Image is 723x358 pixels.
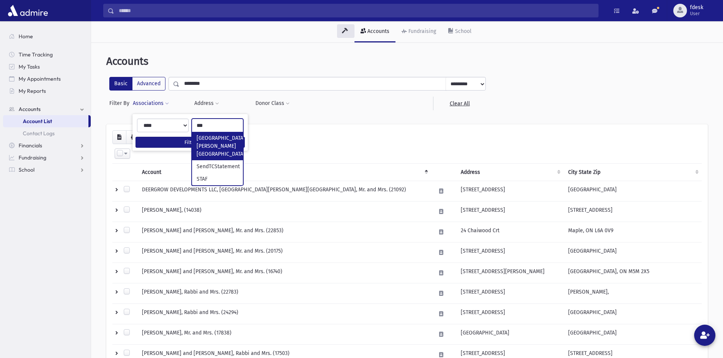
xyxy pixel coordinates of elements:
a: Account List [3,115,88,127]
span: Filter By [109,99,132,107]
button: CSV [112,130,126,144]
td: [GEOGRAPHIC_DATA] [564,304,702,324]
td: [PERSON_NAME], Mr. and Mrs. (17838) [137,324,431,345]
td: [GEOGRAPHIC_DATA], ON M5M 2X5 [564,263,702,283]
td: [GEOGRAPHIC_DATA] [456,324,564,345]
td: [PERSON_NAME], Rabbi and Mrs. (24294) [137,304,431,324]
td: [GEOGRAPHIC_DATA] [564,324,702,345]
span: My Tasks [19,63,40,70]
span: Account List [23,118,52,125]
td: [GEOGRAPHIC_DATA] [564,181,702,202]
li: [GEOGRAPHIC_DATA][PERSON_NAME][GEOGRAPHIC_DATA] [192,132,243,160]
span: Fundraising [19,154,46,161]
a: Time Tracking [3,48,91,61]
a: My Reports [3,85,91,97]
label: Basic [109,77,132,91]
td: [PERSON_NAME] and [PERSON_NAME], Mr. and Mrs. (22853) [137,222,431,242]
td: DEERGROW DEVELOPMENTS LLC, [GEOGRAPHIC_DATA][PERSON_NAME][GEOGRAPHIC_DATA], Mr. and Mrs. (21092) [137,181,431,202]
td: [PERSON_NAME], Rabbi and Mrs. (22783) [137,283,431,304]
td: [STREET_ADDRESS] [456,242,564,263]
img: AdmirePro [6,3,50,18]
span: School [19,166,35,173]
button: Address [194,97,219,110]
span: Time Tracking [19,51,53,58]
div: Accounts [366,28,389,34]
a: Clear All [433,97,486,110]
td: [STREET_ADDRESS] [456,202,564,222]
span: User [690,11,703,17]
label: Advanced [132,77,165,91]
span: Financials [19,142,42,149]
button: Associations [132,97,169,110]
a: Accounts [354,21,395,42]
span: My Reports [19,88,46,94]
button: Print [126,130,141,144]
span: Accounts [19,106,41,113]
td: [PERSON_NAME] and [PERSON_NAME], Mr. and Mrs. (20175) [137,242,431,263]
span: My Appointments [19,75,61,82]
a: My Appointments [3,73,91,85]
a: School [3,164,91,176]
span: Contact Logs [23,130,55,137]
a: My Tasks [3,61,91,73]
button: Donor Class [255,97,290,110]
a: School [442,21,477,42]
td: [STREET_ADDRESS] [456,283,564,304]
a: Contact Logs [3,127,91,139]
span: fdesk [690,5,703,11]
input: Search [114,4,598,17]
td: [PERSON_NAME], (14038) [137,202,431,222]
div: FilterModes [109,77,165,91]
span: Home [19,33,33,40]
a: Accounts [3,103,91,115]
th: Account: activate to sort column descending [137,164,431,181]
td: 24 Chaiwood Crt [456,222,564,242]
a: Home [3,30,91,42]
td: [STREET_ADDRESS] [456,304,564,324]
div: Fundraising [407,28,436,34]
a: Financials [3,139,91,152]
td: [STREET_ADDRESS] [456,181,564,202]
th: Address : activate to sort column ascending [456,164,564,181]
td: [GEOGRAPHIC_DATA] [564,242,702,263]
li: SendTCStatement [192,160,243,173]
span: Accounts [106,55,148,67]
td: [STREET_ADDRESS][PERSON_NAME] [456,263,564,283]
td: [PERSON_NAME], [564,283,702,304]
th: City State Zip : activate to sort column ascending [564,164,702,181]
li: STAF [192,173,243,185]
button: Filter [135,137,245,148]
td: [PERSON_NAME] and [PERSON_NAME], Mr. and Mrs. (16740) [137,263,431,283]
a: Fundraising [395,21,442,42]
div: School [454,28,471,34]
a: Fundraising [3,152,91,164]
td: [STREET_ADDRESS] [564,202,702,222]
td: Maple, ON L6A 0V9 [564,222,702,242]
